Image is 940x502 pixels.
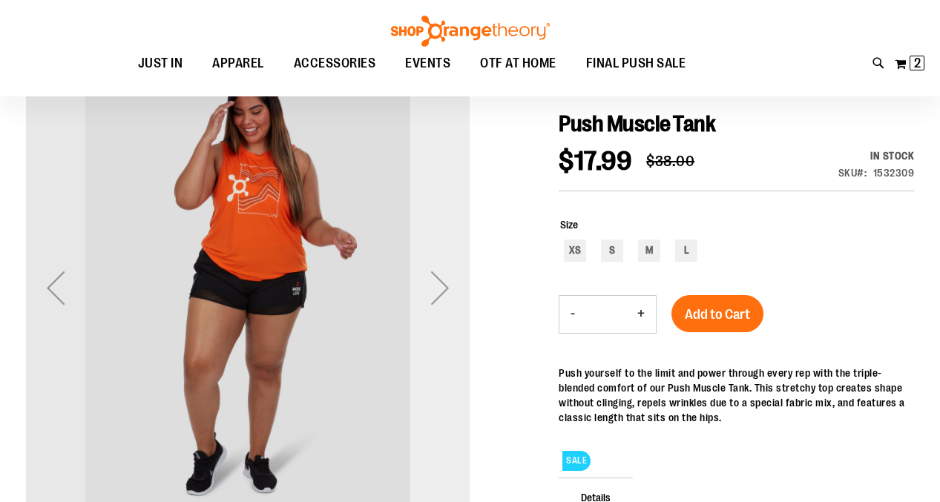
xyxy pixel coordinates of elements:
[626,296,656,333] button: Increase product quantity
[389,16,552,47] img: Shop Orangetheory
[675,240,697,262] div: L
[559,146,631,176] span: $17.99
[197,47,279,80] a: APPAREL
[294,47,376,80] span: ACCESSORIES
[571,47,701,81] a: FINAL PUSH SALE
[914,56,921,70] span: 2
[562,451,591,471] span: SALE
[480,47,556,80] span: OTF AT HOME
[586,47,686,80] span: FINAL PUSH SALE
[646,153,694,170] span: $38.00
[138,47,183,80] span: JUST IN
[838,148,915,163] div: Availability
[838,167,867,179] strong: SKU
[465,47,571,81] a: OTF AT HOME
[586,297,626,332] input: Product quantity
[638,240,660,262] div: M
[212,47,264,80] span: APPAREL
[559,366,914,425] div: Push yourself to the limit and power through every rep with the triple-blended comfort of our Pus...
[405,47,450,80] span: EVENTS
[390,47,465,81] a: EVENTS
[685,306,750,323] span: Add to Cart
[559,111,715,136] span: Push Muscle Tank
[279,47,391,81] a: ACCESSORIES
[671,295,763,332] button: Add to Cart
[560,219,578,231] span: Size
[873,165,915,180] div: 1532309
[838,148,915,163] div: In stock
[564,240,586,262] div: XS
[123,47,198,81] a: JUST IN
[559,296,586,333] button: Decrease product quantity
[601,240,623,262] div: S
